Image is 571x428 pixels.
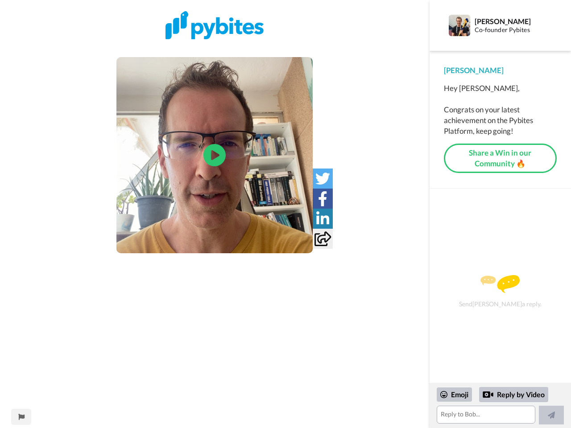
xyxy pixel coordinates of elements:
[480,275,520,293] img: message.svg
[444,144,557,173] a: Share a Win in our Community 🔥
[475,17,556,25] div: [PERSON_NAME]
[437,387,472,402] div: Emoji
[442,204,559,379] div: Send [PERSON_NAME] a reply.
[166,11,264,39] img: a24abcef-0d02-4dff-a73c-6119bb9d2381
[444,83,557,136] div: Hey [PERSON_NAME], Congrats on your latest achievement on the Pybites Platform, keep going!
[479,387,548,402] div: Reply by Video
[483,389,493,400] div: Reply by Video
[449,15,470,36] img: Profile Image
[475,26,556,34] div: Co-founder Pybites
[444,65,557,76] div: [PERSON_NAME]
